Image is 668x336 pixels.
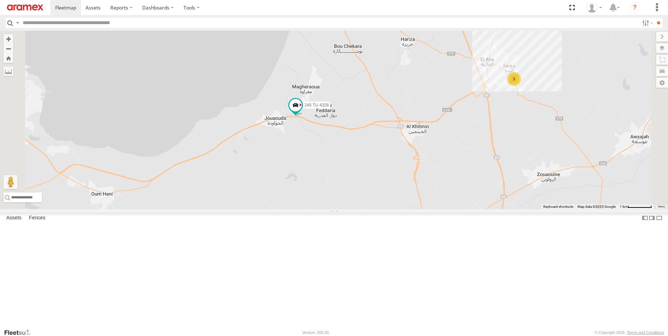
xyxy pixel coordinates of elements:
label: Dock Summary Table to the Left [641,213,648,223]
button: Map Scale: 1 km per 66 pixels [618,204,654,209]
button: Keyboard shortcuts [543,204,573,209]
label: Search Filter Options [639,18,654,28]
label: Map Settings [656,78,668,88]
i: ? [629,2,640,13]
div: MohamedHaythem Bouchagfa [584,2,604,13]
label: Hide Summary Table [656,213,663,223]
button: Drag Pegman onto the map to open Street View [3,175,17,189]
label: Dock Summary Table to the Right [648,213,655,223]
button: Zoom in [3,34,13,44]
span: Map data ©2025 Google [578,205,616,209]
label: Fences [26,213,49,223]
button: Zoom out [3,44,13,53]
a: Terms and Conditions [627,330,664,335]
div: 3 [507,72,521,86]
a: Terms [658,205,665,208]
span: 245 TU 4328 [305,103,329,108]
label: Measure [3,66,13,76]
label: Assets [3,213,25,223]
span: 1 km [620,205,627,209]
label: Search Query [15,18,20,28]
img: aramex-logo.svg [7,5,43,10]
div: Version: 305.03 [302,330,329,335]
div: © Copyright 2025 - [595,330,664,335]
button: Zoom Home [3,53,13,63]
a: Visit our Website [4,329,36,336]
